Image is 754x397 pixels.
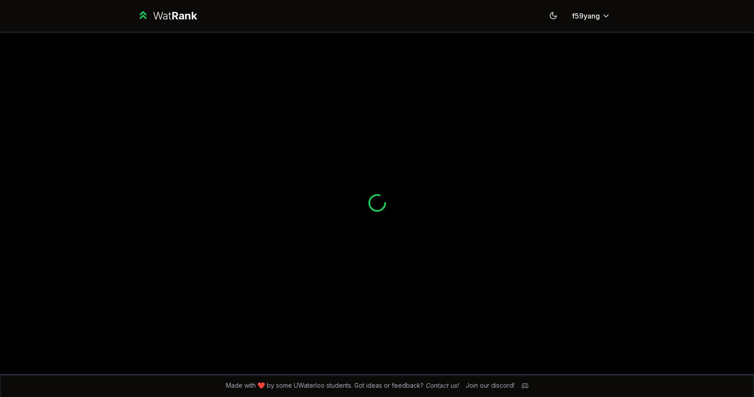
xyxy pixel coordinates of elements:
[425,382,458,389] a: Contact us!
[137,9,197,23] a: WatRank
[153,9,197,23] div: Wat
[171,9,197,22] span: Rank
[466,381,515,390] div: Join our discord!
[572,11,600,21] span: f59yang
[226,381,458,390] span: Made with ❤️ by some UWaterloo students. Got ideas or feedback?
[565,8,618,24] button: f59yang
